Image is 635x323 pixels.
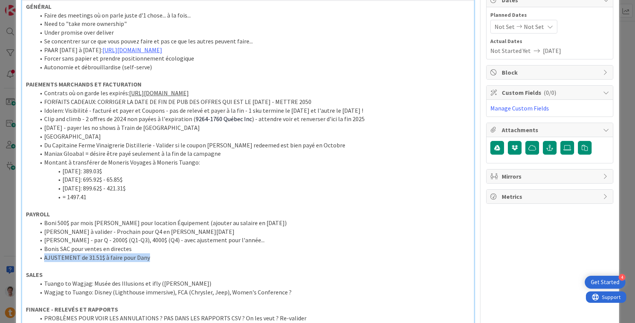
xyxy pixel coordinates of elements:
[44,89,129,97] span: Contrats où on garde les expirés:
[35,184,471,193] li: [DATE]: 899.62$ - 421.31$
[35,279,471,288] li: Tuango to Wagjag: Musée des Illusions et ifly ([PERSON_NAME])
[35,54,471,63] li: Forcer sans papier et prendre positionnement écologique
[490,11,609,19] span: Planned Dates
[35,63,471,72] li: Autonomie et débrouillardise (self-serve)
[35,288,471,297] li: Wagjag to Tuango: Disney (Lighthouse immersive), FCA (Chrysler, Jeep), Women's Conference ?
[35,253,471,262] li: AJUSTEMENT de 31.51$ à faire pour Dany
[35,115,471,123] li: Clip and climb - 2 offres de 2024 non payées à l'expiration ( ) - attendre voir et renverser d'ic...
[490,37,609,45] span: Actual Dates
[585,276,625,289] div: Open Get Started checklist, remaining modules: 4
[35,158,471,167] li: Montant à transférer de Moneris Voyages à Moneris Tuango:
[35,46,471,54] li: PAAR [DATE] à [DATE]:
[544,89,556,96] span: ( 0/0 )
[502,172,599,181] span: Mirrors
[35,167,471,176] li: [DATE]: 389.03$
[543,46,561,55] span: [DATE]
[35,245,471,253] li: Bonis SAC pour ventes en directes
[196,115,252,123] span: 9264-1760 Québec Inc
[35,227,471,236] li: [PERSON_NAME] à valider - Prochain pour Q4 en [PERSON_NAME][DATE]
[502,192,599,201] span: Metrics
[35,193,471,201] li: = 1497.41
[35,219,471,227] li: Boni 500$ par mois [PERSON_NAME] pour location Équipement (ajouter au salaire en [DATE])
[35,175,471,184] li: [DATE]: 695.92$ - 65.85$
[129,89,189,97] a: [URL][DOMAIN_NAME]
[490,104,549,112] a: Manage Custom Fields
[102,46,162,54] a: [URL][DOMAIN_NAME]
[524,22,544,31] span: Not Set
[35,98,471,106] li: FORFAITS CADEAUX: CORRIGER LA DATE DE FIN DE PUB DES OFFRES QUI EST LE [DATE] - METTRE 2050
[35,123,471,132] li: [DATE] - payer les no shows à Train de [GEOGRAPHIC_DATA]
[26,210,50,218] strong: PAYROLL
[26,3,51,10] strong: GÉNÉRAL
[35,314,471,323] li: PROBLÈMES POUR VOIR LES ANNULATIONS ? PAS DANS LES RAPPORTS CSV ? On les veut ? Re-valider
[35,28,471,37] li: Under promise over deliver
[35,37,471,46] li: Se concentrer sur ce que vous pouvez faire et pas ce que les autres peuvent faire...
[591,278,619,286] div: Get Started
[44,150,221,157] span: Maniax Gloabal = désire être payé seulement à la fin de la campagne
[35,236,471,245] li: [PERSON_NAME] - par Q - 2000$ (Q1-Q3), 4000$ (Q4) - avec ajustement pour l'année...
[26,305,118,313] strong: FINANCE - RELEVÉS ET RAPPORTS
[35,19,471,28] li: Need to "take more ownership"
[35,132,471,141] li: [GEOGRAPHIC_DATA]
[502,68,599,77] span: Block
[26,80,142,88] strong: PAIEMENTS MARCHANDS ET FACTURATION
[35,141,471,150] li: Du Capitaine Ferme Vinaigrerie Distillerie - Valider si le coupon [PERSON_NAME] redeemed est bien...
[502,88,599,97] span: Custom Fields
[619,274,625,281] div: 4
[502,125,599,134] span: Attachments
[35,11,471,20] li: Faire des meetings où on parle juste d'1 chose... à la fois...
[35,106,471,115] li: Idolem: Visibilité - facturé et payer et Coupons - pas de relevé et payer à la fin - 1 sku termin...
[26,271,43,278] strong: SALES
[16,1,35,10] span: Support
[495,22,515,31] span: Not Set
[490,46,531,55] span: Not Started Yet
